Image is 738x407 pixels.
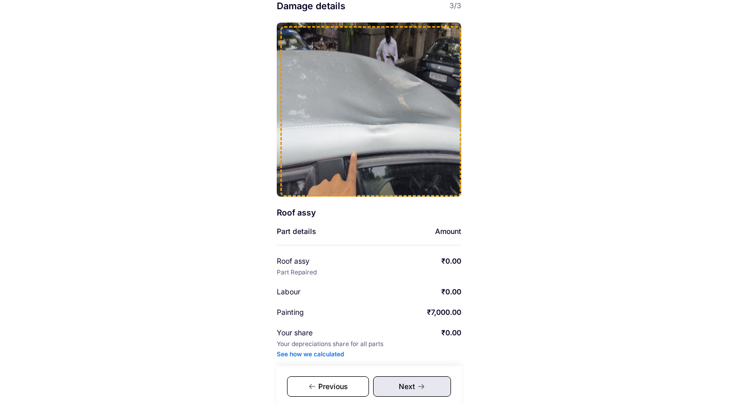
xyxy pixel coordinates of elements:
[277,328,371,338] div: Your share
[373,376,451,397] div: Next
[277,226,316,237] div: Part details
[277,207,400,218] div: Roof assy
[427,307,461,317] div: ₹7,000.00
[435,226,461,237] div: Amount
[441,256,461,266] div: ₹0.00
[277,287,371,297] div: Labour
[441,287,461,297] div: ₹0.00
[277,268,317,276] div: Part Repaired
[277,350,344,358] div: See how we calculated
[277,23,461,197] img: image
[277,307,371,317] div: Painting
[277,340,383,348] div: Your depreciations share for all parts
[441,328,461,338] div: ₹0.00
[277,256,371,266] div: Roof assy
[287,376,369,397] div: Previous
